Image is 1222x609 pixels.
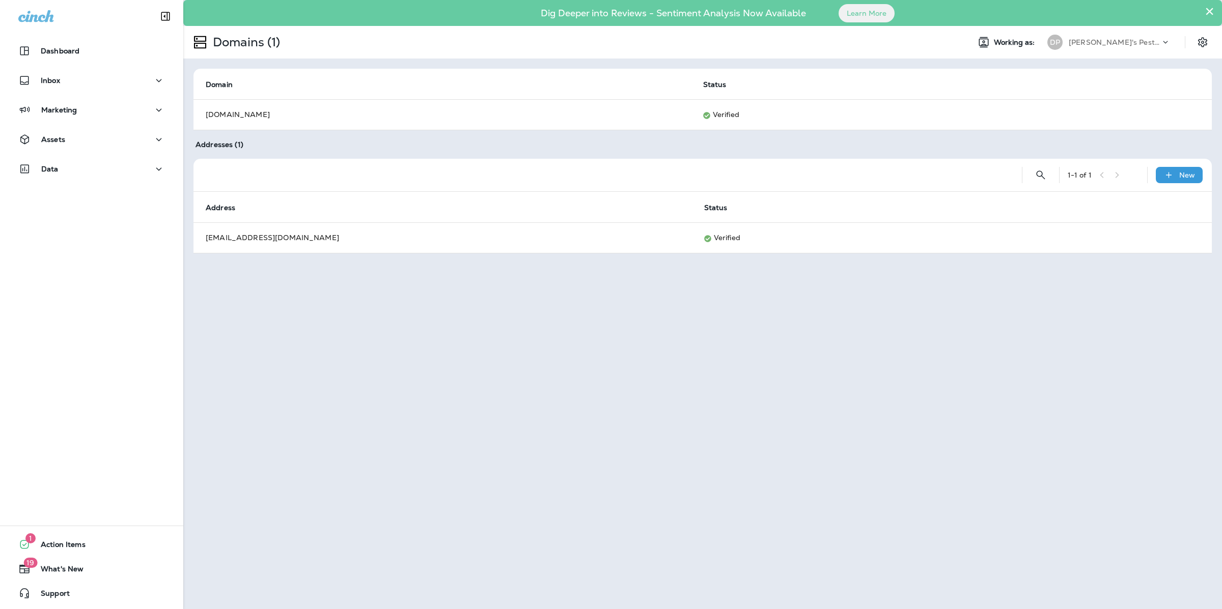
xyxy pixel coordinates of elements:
p: Domains (1) [209,35,281,50]
button: Data [10,159,173,179]
span: Support [31,589,70,601]
span: 1 [25,533,36,543]
span: Domain [206,80,246,89]
p: [PERSON_NAME]'s Pest Control [1069,38,1160,46]
div: DP [1047,35,1063,50]
button: Collapse Sidebar [151,6,180,26]
button: 1Action Items [10,534,173,555]
td: [DOMAIN_NAME] [193,99,691,130]
p: Data [41,165,59,173]
button: Marketing [10,100,173,120]
span: Address [206,203,248,212]
div: 1 - 1 of 1 [1068,171,1092,179]
p: Assets [41,135,65,143]
span: Action Items [31,540,86,553]
span: Status [704,204,728,212]
span: Address [206,204,235,212]
button: Assets [10,129,173,150]
span: Working as: [994,38,1037,47]
button: Inbox [10,70,173,91]
button: Learn More [839,4,895,22]
p: Dashboard [41,47,79,55]
p: Marketing [41,106,77,114]
span: Addresses (1) [196,140,243,149]
button: Close [1205,3,1214,19]
span: Domain [206,80,233,89]
p: Inbox [41,76,60,84]
p: New [1179,171,1195,179]
button: Dashboard [10,41,173,61]
span: Status [703,80,727,89]
td: [EMAIL_ADDRESS][DOMAIN_NAME] [193,222,692,253]
span: Status [703,80,740,89]
p: Dig Deeper into Reviews - Sentiment Analysis Now Available [511,12,836,15]
span: Status [704,203,741,212]
button: Search Addresses [1031,165,1051,185]
span: What's New [31,565,84,577]
span: 19 [23,558,37,568]
button: Settings [1193,33,1212,51]
td: Verified [691,99,1187,130]
button: 19What's New [10,559,173,579]
td: Verified [692,222,1187,253]
button: Support [10,583,173,603]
